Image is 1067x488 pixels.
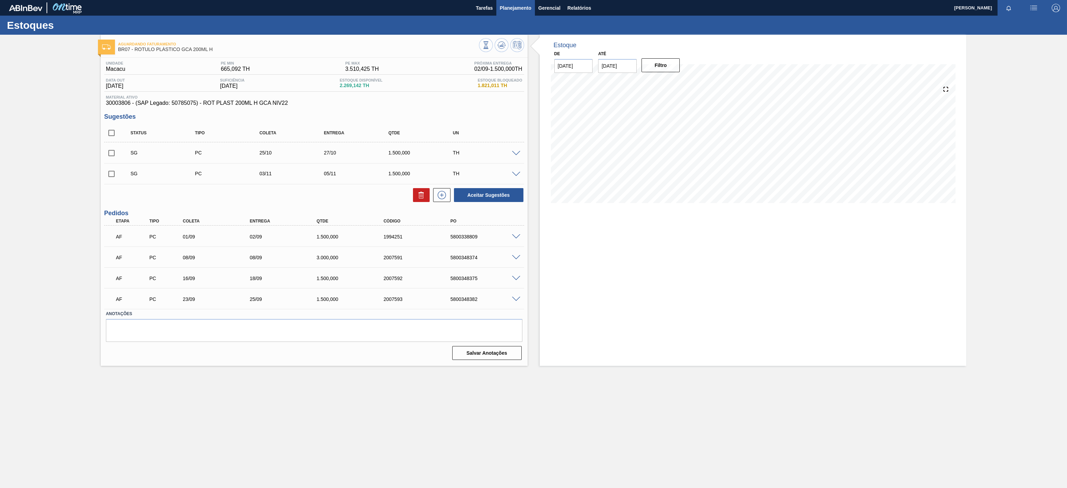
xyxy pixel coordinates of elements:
span: Data out [106,78,125,82]
div: Tipo [148,219,184,224]
p: AF [116,276,149,281]
span: [DATE] [220,83,245,89]
span: 3.510,425 TH [345,66,379,72]
div: TH [451,171,526,176]
span: 665,092 TH [221,66,250,72]
h1: Estoques [7,21,130,29]
div: Pedido de Compra [148,234,184,239]
div: 5800348375 [449,276,526,281]
div: 25/10/2025 [258,150,332,155]
div: Código [382,219,459,224]
div: Aceitar Sugestões [450,187,524,203]
div: Aguardando Faturamento [114,229,151,244]
input: dd/mm/yyyy [554,59,593,73]
input: dd/mm/yyyy [598,59,637,73]
span: Unidade [106,61,125,65]
img: userActions [1029,4,1038,12]
span: Relatórios [568,4,591,12]
div: 01/09/2025 [181,234,258,239]
span: Planejamento [500,4,531,12]
button: Atualizar Gráfico [495,38,508,52]
button: Filtro [642,58,680,72]
div: 5800348374 [449,255,526,260]
span: 30003806 - (SAP Legado: 50785075) - ROT PLAST 200ML H GCA NIV22 [106,100,522,106]
div: 23/09/2025 [181,296,258,302]
span: Material ativo [106,95,522,99]
button: Notificações [998,3,1020,13]
div: TH [451,150,526,155]
div: 08/09/2025 [181,255,258,260]
span: PE MIN [221,61,250,65]
div: PO [449,219,526,224]
div: 16/09/2025 [181,276,258,281]
p: AF [116,234,149,239]
img: Logout [1052,4,1060,12]
h3: Sugestões [104,113,524,120]
div: 2007591 [382,255,459,260]
button: Visão Geral dos Estoques [479,38,493,52]
div: Tipo [193,131,267,135]
p: AF [116,255,149,260]
div: 1.500,000 [315,234,392,239]
label: Até [598,51,606,56]
span: 02/09 - 1.500,000 TH [474,66,522,72]
h3: Pedidos [104,210,524,217]
span: Estoque Bloqueado [478,78,522,82]
span: BR07 - RÓTULO PLÁSTICO GCA 200ML H [118,47,479,52]
div: 18/09/2025 [248,276,325,281]
div: 5800338809 [449,234,526,239]
span: Próxima Entrega [474,61,522,65]
div: Aguardando Faturamento [114,250,151,265]
div: Pedido de Compra [148,255,184,260]
div: Nova sugestão [430,188,450,202]
span: 1.821,011 TH [478,83,522,88]
span: 2.269,142 TH [340,83,382,88]
div: Pedido de Compra [193,150,267,155]
div: Qtde [315,219,392,224]
div: 25/09/2025 [248,296,325,302]
span: Macacu [106,66,125,72]
div: 08/09/2025 [248,255,325,260]
div: Excluir Sugestões [410,188,430,202]
div: 1.500,000 [315,296,392,302]
div: 1.500,000 [315,276,392,281]
img: Ícone [102,44,111,50]
div: 3.000,000 [315,255,392,260]
span: Gerencial [538,4,561,12]
div: Sugestão Criada [129,150,203,155]
div: UN [451,131,526,135]
div: 03/11/2025 [258,171,332,176]
span: Suficiência [220,78,245,82]
div: Aguardando Faturamento [114,271,151,286]
div: 02/09/2025 [248,234,325,239]
div: Pedido de Compra [148,276,184,281]
button: Salvar Anotações [452,346,522,360]
label: Anotações [106,309,522,319]
div: Pedido de Compra [148,296,184,302]
div: Entrega [248,219,325,224]
div: 5800348382 [449,296,526,302]
div: 2007593 [382,296,459,302]
div: Sugestão Criada [129,171,203,176]
span: Estoque Disponível [340,78,382,82]
div: Status [129,131,203,135]
div: Aguardando Faturamento [114,292,151,307]
p: AF [116,296,149,302]
label: De [554,51,560,56]
img: TNhmsLtSVTkK8tSr43FrP2fwEKptu5GPRR3wAAAABJRU5ErkJggg== [9,5,42,11]
div: Entrega [322,131,397,135]
div: 1994251 [382,234,459,239]
span: Tarefas [476,4,493,12]
div: 27/10/2025 [322,150,397,155]
div: Coleta [258,131,332,135]
div: Estoque [554,42,577,49]
div: 2007592 [382,276,459,281]
button: Aceitar Sugestões [454,188,523,202]
div: Coleta [181,219,258,224]
div: 1.500,000 [387,171,461,176]
div: Qtde [387,131,461,135]
div: Pedido de Compra [193,171,267,176]
div: 1.500,000 [387,150,461,155]
span: PE MAX [345,61,379,65]
span: Aguardando Faturamento [118,42,479,46]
